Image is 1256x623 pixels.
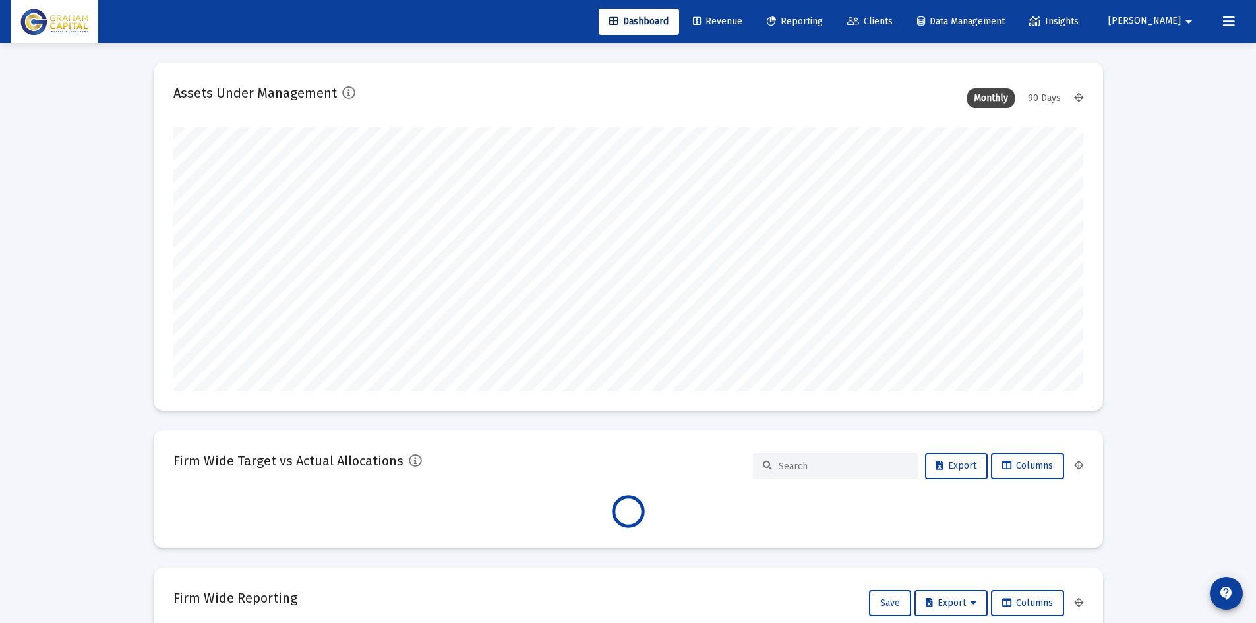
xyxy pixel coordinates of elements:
[599,9,679,35] a: Dashboard
[767,16,823,27] span: Reporting
[914,590,988,616] button: Export
[1002,597,1053,608] span: Columns
[880,597,900,608] span: Save
[173,450,404,471] h2: Firm Wide Target vs Actual Allocations
[837,9,903,35] a: Clients
[1029,16,1079,27] span: Insights
[1019,9,1089,35] a: Insights
[869,590,911,616] button: Save
[682,9,753,35] a: Revenue
[1021,88,1067,108] div: 90 Days
[1218,585,1234,601] mat-icon: contact_support
[967,88,1015,108] div: Monthly
[173,82,337,104] h2: Assets Under Management
[991,453,1064,479] button: Columns
[1108,16,1181,27] span: [PERSON_NAME]
[1092,8,1212,34] button: [PERSON_NAME]
[693,16,742,27] span: Revenue
[609,16,669,27] span: Dashboard
[925,453,988,479] button: Export
[1181,9,1197,35] mat-icon: arrow_drop_down
[756,9,833,35] a: Reporting
[779,461,908,472] input: Search
[907,9,1015,35] a: Data Management
[20,9,88,35] img: Dashboard
[991,590,1064,616] button: Columns
[917,16,1005,27] span: Data Management
[847,16,893,27] span: Clients
[936,460,976,471] span: Export
[1002,460,1053,471] span: Columns
[173,587,297,608] h2: Firm Wide Reporting
[926,597,976,608] span: Export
